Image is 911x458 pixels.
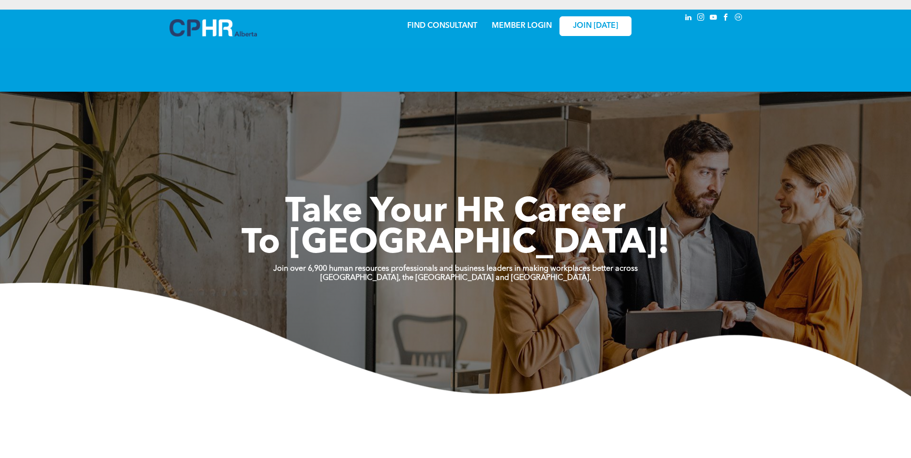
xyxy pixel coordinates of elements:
span: To [GEOGRAPHIC_DATA]! [242,227,670,261]
a: MEMBER LOGIN [492,22,552,30]
a: JOIN [DATE] [559,16,632,36]
a: instagram [696,12,706,25]
img: A blue and white logo for cp alberta [170,19,257,36]
a: FIND CONSULTANT [407,22,477,30]
a: youtube [708,12,719,25]
span: JOIN [DATE] [573,22,618,31]
a: facebook [721,12,731,25]
strong: Join over 6,900 human resources professionals and business leaders in making workplaces better ac... [273,265,638,273]
strong: [GEOGRAPHIC_DATA], the [GEOGRAPHIC_DATA] and [GEOGRAPHIC_DATA]. [320,274,591,282]
a: Social network [733,12,744,25]
a: linkedin [683,12,694,25]
span: Take Your HR Career [285,195,626,230]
